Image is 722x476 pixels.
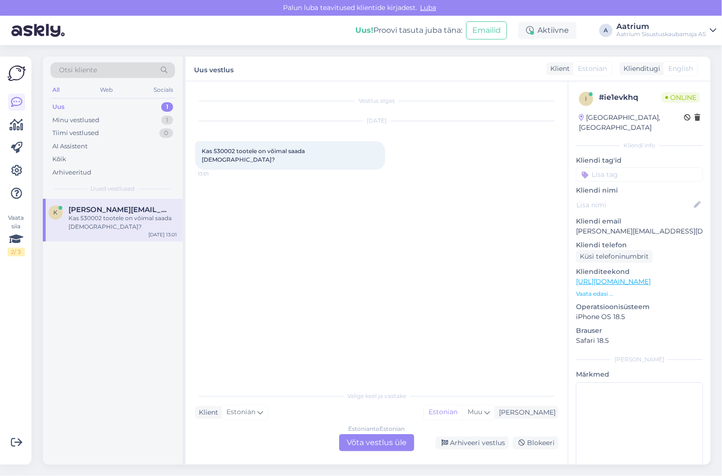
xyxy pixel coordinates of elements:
div: Minu vestlused [52,116,99,125]
div: Aatrium [616,23,706,30]
div: [DATE] 13:01 [148,231,177,238]
div: Klient [546,64,570,74]
a: AatriumAatrium Sisustuskaubamaja AS [616,23,716,38]
div: Klient [195,408,218,418]
div: 0 [159,128,173,138]
input: Lisa nimi [576,200,692,210]
div: Blokeeri [513,437,558,449]
div: Arhiveeritud [52,168,91,177]
div: Web [98,84,115,96]
a: [URL][DOMAIN_NAME] [576,277,651,286]
button: Emailid [466,21,507,39]
span: English [668,64,693,74]
p: Märkmed [576,369,703,379]
div: [GEOGRAPHIC_DATA], [GEOGRAPHIC_DATA] [579,113,684,133]
p: Safari 18.5 [576,336,703,346]
div: Kõik [52,155,66,164]
span: Estonian [226,407,255,418]
div: [DATE] [195,117,558,125]
span: 13:01 [198,170,234,177]
b: Uus! [355,26,373,35]
div: Kliendi info [576,141,703,150]
span: Otsi kliente [59,65,97,75]
p: Vaata edasi ... [576,290,703,298]
p: iPhone OS 18.5 [576,312,703,322]
div: Arhiveeri vestlus [436,437,509,449]
div: Estonian [424,405,462,419]
div: [PERSON_NAME] [495,408,556,418]
div: Aktiivne [518,22,576,39]
p: Klienditeekond [576,267,703,277]
p: Kliendi tag'id [576,155,703,165]
p: Operatsioonisüsteem [576,302,703,312]
div: Estonian to Estonian [349,425,405,433]
p: Brauser [576,326,703,336]
div: Proovi tasuta juba täna: [355,25,462,36]
div: Socials [152,84,175,96]
span: i [585,95,587,102]
span: Uued vestlused [91,185,135,193]
p: Kliendi email [576,216,703,226]
span: Online [662,92,700,103]
span: Luba [417,3,439,12]
span: katre.plaan@gmail.com [68,205,167,214]
div: [PERSON_NAME] [576,355,703,364]
input: Lisa tag [576,167,703,182]
div: 1 [161,116,173,125]
div: Aatrium Sisustuskaubamaja AS [616,30,706,38]
div: Klienditugi [620,64,660,74]
div: Uus [52,102,65,112]
div: Valige keel ja vastake [195,392,558,400]
img: Askly Logo [8,64,26,82]
span: Kas 530002 tootele on võimal saada [DEMOGRAPHIC_DATA]? [202,147,306,163]
p: Kliendi telefon [576,240,703,250]
label: Uus vestlus [194,62,234,75]
div: All [50,84,61,96]
div: Küsi telefoninumbrit [576,250,653,263]
p: [PERSON_NAME][EMAIL_ADDRESS][DOMAIN_NAME] [576,226,703,236]
div: AI Assistent [52,142,88,151]
div: 2 / 3 [8,248,25,256]
div: Vestlus algas [195,97,558,105]
div: A [599,24,613,37]
div: 1 [161,102,173,112]
div: Tiimi vestlused [52,128,99,138]
p: Kliendi nimi [576,185,703,195]
div: Võta vestlus üle [339,434,414,451]
span: Estonian [578,64,607,74]
div: Kas 530002 tootele on võimal saada [DEMOGRAPHIC_DATA]? [68,214,177,231]
span: k [54,209,58,216]
span: Muu [468,408,482,416]
div: Vaata siia [8,214,25,256]
div: # ie1evkhq [599,92,662,103]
